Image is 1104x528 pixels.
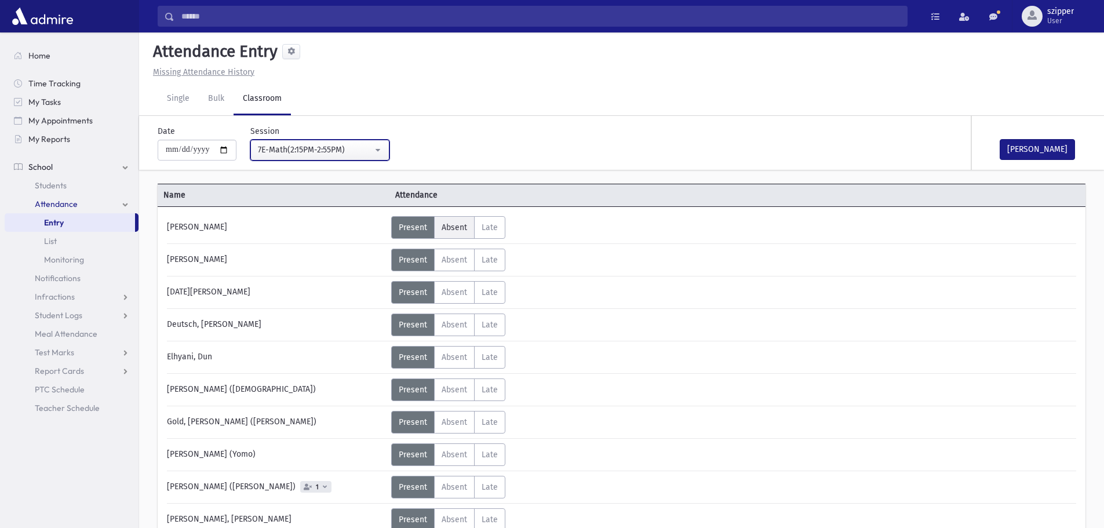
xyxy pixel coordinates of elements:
span: Students [35,180,67,191]
span: Absent [442,417,467,427]
a: My Tasks [5,93,139,111]
a: School [5,158,139,176]
span: Absent [442,450,467,460]
span: Late [482,255,498,265]
a: Monitoring [5,250,139,269]
span: Absent [442,385,467,395]
span: Student Logs [35,310,82,321]
span: Late [482,515,498,525]
img: AdmirePro [9,5,76,28]
span: Home [28,50,50,61]
div: Deutsch, [PERSON_NAME] [161,314,391,336]
span: Present [399,223,427,232]
div: [PERSON_NAME] [161,249,391,271]
span: Late [482,352,498,362]
span: Present [399,385,427,395]
a: Entry [5,213,135,232]
a: Notifications [5,269,139,287]
a: Meal Attendance [5,325,139,343]
span: Absent [442,287,467,297]
span: 1 [314,483,321,491]
button: 7E-Math(2:15PM-2:55PM) [250,140,389,161]
span: PTC Schedule [35,384,85,395]
a: Students [5,176,139,195]
span: Present [399,515,427,525]
span: Absent [442,223,467,232]
div: Elhyani, Dun [161,346,391,369]
span: Absent [442,482,467,492]
span: Late [482,385,498,395]
span: Late [482,417,498,427]
span: My Appointments [28,115,93,126]
span: Present [399,352,427,362]
input: Search [174,6,907,27]
span: User [1047,16,1074,26]
a: Test Marks [5,343,139,362]
div: [PERSON_NAME] [161,216,391,239]
h5: Attendance Entry [148,42,278,61]
span: Late [482,482,498,492]
span: Absent [442,515,467,525]
div: AttTypes [391,314,505,336]
span: Report Cards [35,366,84,376]
div: [PERSON_NAME] ([DEMOGRAPHIC_DATA]) [161,378,391,401]
span: Present [399,482,427,492]
span: Monitoring [44,254,84,265]
a: My Appointments [5,111,139,130]
a: Report Cards [5,362,139,380]
span: Attendance [35,199,78,209]
span: Meal Attendance [35,329,97,339]
span: My Tasks [28,97,61,107]
span: Present [399,320,427,330]
a: List [5,232,139,250]
span: Present [399,417,427,427]
div: [PERSON_NAME] (Yomo) [161,443,391,466]
div: AttTypes [391,281,505,304]
div: AttTypes [391,378,505,401]
span: Late [482,287,498,297]
div: Gold, [PERSON_NAME] ([PERSON_NAME]) [161,411,391,434]
span: School [28,162,53,172]
span: Entry [44,217,64,228]
span: Test Marks [35,347,74,358]
span: Teacher Schedule [35,403,100,413]
a: Home [5,46,139,65]
span: My Reports [28,134,70,144]
a: Single [158,83,199,115]
label: Date [158,125,175,137]
a: My Reports [5,130,139,148]
span: Present [399,450,427,460]
a: PTC Schedule [5,380,139,399]
span: Absent [442,255,467,265]
button: [PERSON_NAME] [1000,139,1075,160]
div: [PERSON_NAME] ([PERSON_NAME]) [161,476,391,498]
a: Bulk [199,83,234,115]
span: Present [399,255,427,265]
a: Time Tracking [5,74,139,93]
span: Late [482,223,498,232]
a: Teacher Schedule [5,399,139,417]
a: Student Logs [5,306,139,325]
span: Attendance [389,189,621,201]
span: List [44,236,57,246]
div: [DATE][PERSON_NAME] [161,281,391,304]
span: Notifications [35,273,81,283]
u: Missing Attendance History [153,67,254,77]
a: Infractions [5,287,139,306]
span: szipper [1047,7,1074,16]
div: AttTypes [391,249,505,271]
span: Name [158,189,389,201]
div: AttTypes [391,443,505,466]
span: Late [482,450,498,460]
span: Infractions [35,292,75,302]
div: AttTypes [391,411,505,434]
div: AttTypes [391,346,505,369]
a: Classroom [234,83,291,115]
label: Session [250,125,279,137]
span: Absent [442,320,467,330]
span: Time Tracking [28,78,81,89]
div: 7E-Math(2:15PM-2:55PM) [258,144,373,156]
span: Late [482,320,498,330]
span: Absent [442,352,467,362]
div: AttTypes [391,476,505,498]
